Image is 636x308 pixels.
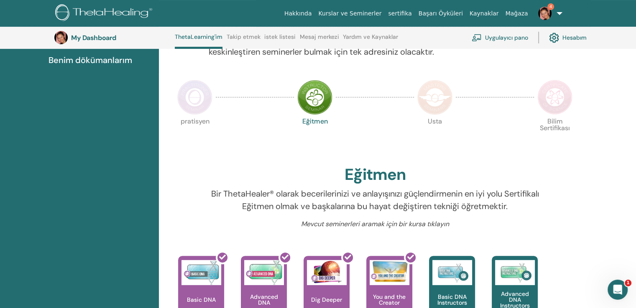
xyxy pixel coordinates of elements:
a: istek listesi [264,33,296,47]
p: Bir ThetaHealer® olarak becerilerinizi ve anlayışınızı güçlendirmenin en iyi yolu Sertifikalı Eği... [209,187,541,212]
span: Benim dökümanlarım [49,54,132,66]
p: Bilim Sertifikası [537,118,572,153]
p: Dig Deeper [308,297,345,303]
a: Uygulayıcı pano [472,28,528,47]
p: pratisyen [177,118,212,153]
p: You and the Creator [366,294,412,305]
a: Kurslar ve Seminerler [315,6,385,21]
a: Mesaj merkezi [300,33,339,47]
a: Başarı Öyküleri [415,6,466,21]
img: Master [417,80,452,115]
h3: My Dashboard [71,34,155,42]
a: Hakkında [281,6,315,21]
img: chalkboard-teacher.svg [472,34,482,41]
img: logo.png [55,4,155,23]
span: 4 [547,3,554,10]
img: Instructor [297,80,332,115]
p: Mevcut seminerleri aramak için bir kursa tıklayın [209,219,541,229]
img: default.jpg [538,7,552,20]
span: 1 [625,280,631,286]
a: Mağaza [502,6,531,21]
p: Eğitmen [297,118,332,153]
a: Takip etmek [227,33,261,47]
a: Yardım ve Kaynaklar [343,33,398,47]
img: Advanced DNA [244,260,284,285]
a: Kaynaklar [466,6,502,21]
p: Basic DNA Instructors [429,294,475,305]
img: Practitioner [177,80,212,115]
h2: Eğitmen [345,165,406,184]
iframe: Intercom live chat [608,280,628,300]
img: You and the Creator [370,260,409,283]
img: Certificate of Science [537,80,572,115]
a: Hesabım [549,28,587,47]
p: Usta [417,118,452,153]
img: Dig Deeper [307,260,347,285]
img: cog.svg [549,30,559,45]
img: Advanced DNA Instructors [495,260,535,285]
img: Basic DNA [181,260,221,285]
p: Advanced DNA [241,294,287,305]
img: Basic DNA Instructors [432,260,472,285]
a: ThetaLearning'im [175,33,222,49]
a: sertifika [385,6,415,21]
img: default.jpg [54,31,68,44]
